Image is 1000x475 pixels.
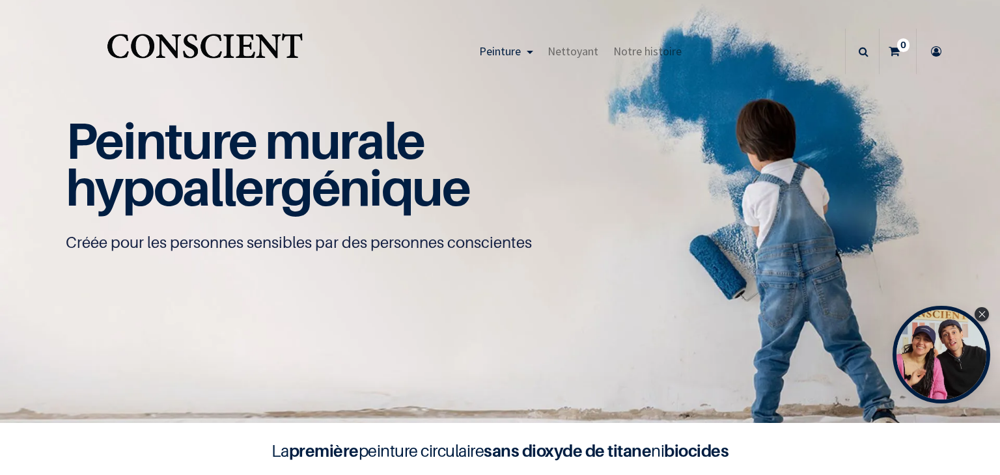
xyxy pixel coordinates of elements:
[66,157,470,217] span: hypoallergénique
[104,26,305,77] img: Conscient
[664,441,729,461] b: biocides
[66,110,424,170] span: Peinture murale
[893,306,990,403] div: Tolstoy bubble widget
[66,232,934,253] p: Créée pour les personnes sensibles par des personnes conscientes
[548,44,598,59] span: Nettoyant
[484,441,651,461] b: sans dioxyde de titane
[880,29,916,74] a: 0
[975,307,989,321] div: Close Tolstoy widget
[240,439,760,463] h4: La peinture circulaire ni
[472,29,540,74] a: Peinture
[897,38,910,51] sup: 0
[893,306,990,403] div: Open Tolstoy
[613,44,682,59] span: Notre histoire
[104,26,305,77] a: Logo of Conscient
[893,306,990,403] div: Open Tolstoy widget
[479,44,521,59] span: Peinture
[289,441,359,461] b: première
